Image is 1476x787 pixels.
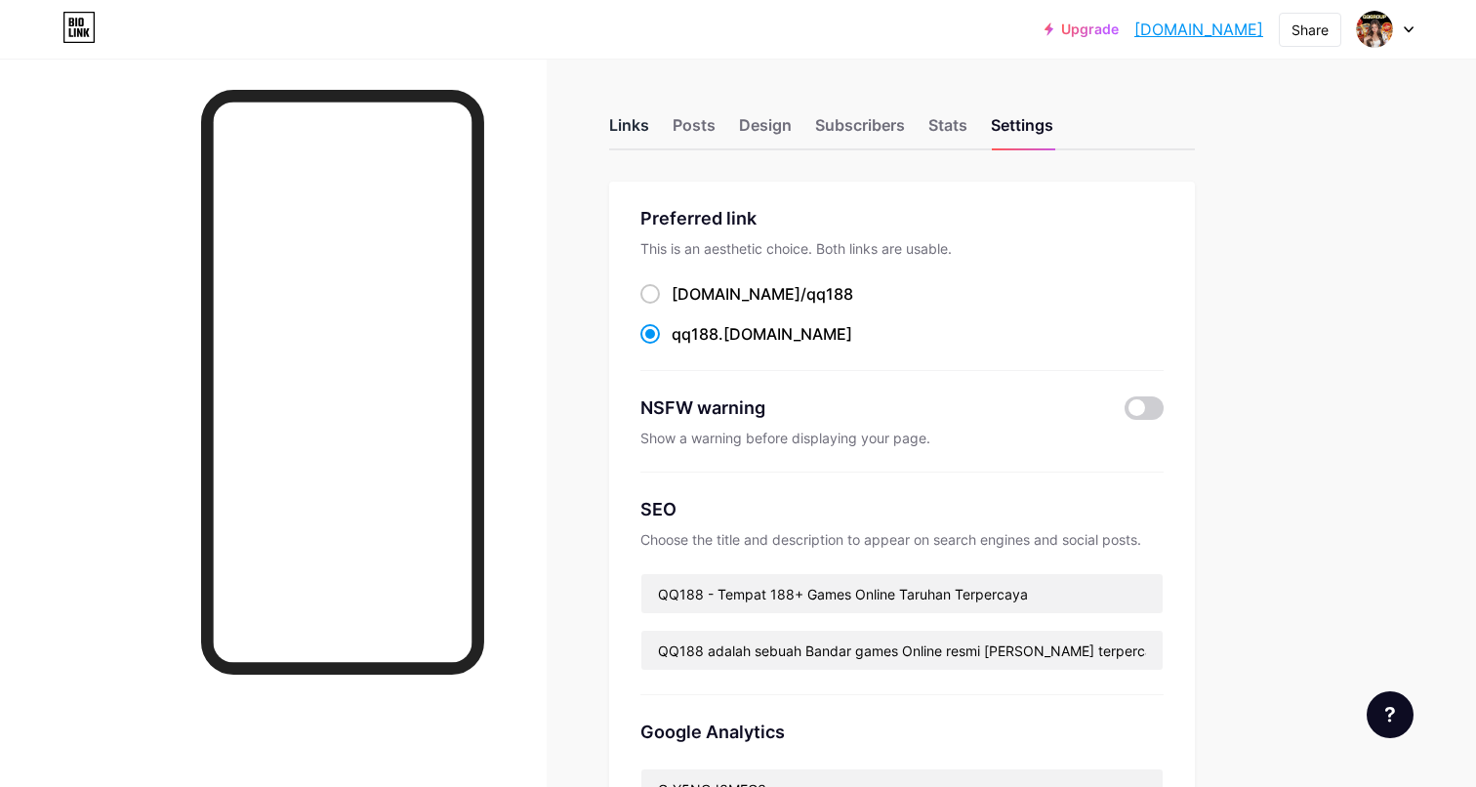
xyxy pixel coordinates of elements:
[640,719,1164,745] div: Google Analytics
[641,631,1163,670] input: Description (max 160 chars)
[928,113,967,148] div: Stats
[640,530,1164,550] div: Choose the title and description to appear on search engines and social posts.
[1045,21,1119,37] a: Upgrade
[609,113,649,148] div: Links
[640,394,1096,421] div: NSFW warning
[672,282,853,306] div: [DOMAIN_NAME]/
[815,113,905,148] div: Subscribers
[991,113,1053,148] div: Settings
[641,574,1163,613] input: Title
[672,322,852,346] div: .[DOMAIN_NAME]
[673,113,716,148] div: Posts
[1134,18,1263,41] a: [DOMAIN_NAME]
[1291,20,1329,40] div: Share
[806,284,853,304] span: qq188
[672,324,718,344] span: qq188
[640,205,1164,231] div: Preferred link
[739,113,792,148] div: Design
[640,429,1164,448] div: Show a warning before displaying your page.
[640,239,1164,259] div: This is an aesthetic choice. Both links are usable.
[640,496,1164,522] div: SEO
[1356,11,1393,48] img: Hida Ababao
